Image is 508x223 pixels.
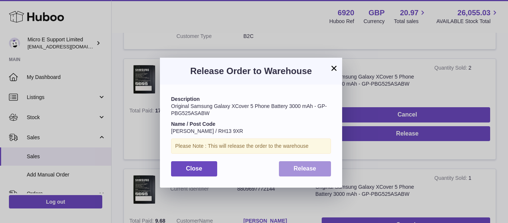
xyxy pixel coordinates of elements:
span: Original Samsung Galaxy XCover 5 Phone Battery 3000 mAh - GP-PBG525ASABW [171,103,327,116]
span: Release [294,165,316,172]
button: Release [279,161,331,176]
strong: Name / Post Code [171,121,215,127]
strong: Description [171,96,200,102]
div: Please Note : This will release the order to the warehouse [171,138,331,154]
button: Close [171,161,217,176]
span: Close [186,165,202,172]
span: [PERSON_NAME] / RH13 9XR [171,128,243,134]
button: × [329,64,338,73]
h3: Release Order to Warehouse [171,65,331,77]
